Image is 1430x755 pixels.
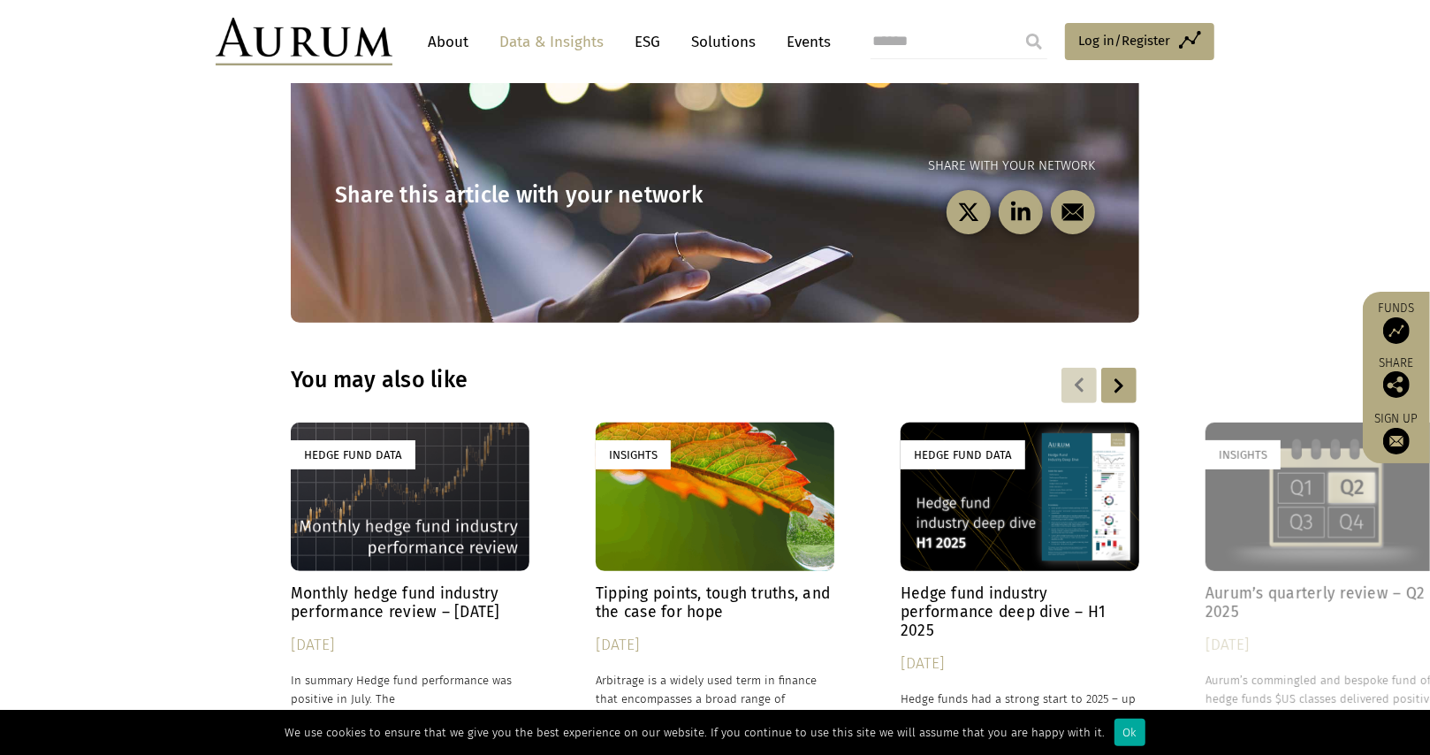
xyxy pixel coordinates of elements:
a: Data & Insights [491,26,612,58]
img: twitter-black.svg [958,202,980,224]
div: Share [1372,357,1421,398]
p: Share with your network [715,156,1095,177]
h3: You may also like [291,367,911,393]
div: Insights [596,440,671,469]
img: linkedin-black.svg [1010,202,1032,224]
img: Access Funds [1383,317,1410,344]
img: Aurum [216,18,392,65]
img: email-black.svg [1062,202,1084,224]
div: Hedge Fund Data [901,440,1025,469]
a: Log in/Register [1065,23,1214,60]
div: [DATE] [291,633,529,658]
div: Ok [1114,719,1145,746]
span: Log in/Register [1078,30,1170,51]
p: Arbitrage is a widely used term in finance that encompasses a broad range of strategies designed ... [596,671,834,746]
h4: Tipping points, tough truths, and the case for hope [596,584,834,622]
a: Funds [1372,301,1421,344]
a: Sign up [1372,411,1421,454]
div: [DATE] [596,633,834,658]
h4: Monthly hedge fund industry performance review – [DATE] [291,584,529,622]
h4: Hedge fund industry performance deep dive – H1 2025 [901,584,1139,640]
a: Events [778,26,831,58]
p: Hedge funds had a strong start to 2025 – up 4.5% in H1, albeit they underperformed bonds, +7.3% a... [901,690,1139,745]
h3: Share this article with your network [335,182,715,209]
div: Insights [1206,440,1281,469]
img: Sign up to our newsletter [1383,428,1410,454]
a: About [419,26,477,58]
a: ESG [626,26,669,58]
div: [DATE] [901,652,1139,676]
img: Share this post [1383,371,1410,398]
input: Submit [1016,24,1052,59]
a: Solutions [682,26,764,58]
div: Hedge Fund Data [291,440,415,469]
